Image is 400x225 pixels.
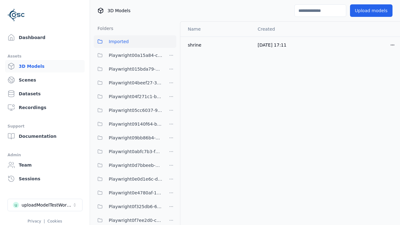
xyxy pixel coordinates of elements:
[5,159,85,171] a: Team
[7,52,82,60] div: Assets
[109,217,162,224] span: Playwright0f7ee2d0-cebf-4840-a756-5a7a26222786
[109,134,162,142] span: Playwright09bb86b4-7f88-4a8f-8ea8-a4c9412c995e
[94,63,162,75] button: Playwright015bda79-70a0-409c-99cb-1511bab16c94
[94,200,162,213] button: Playwright0f325db6-6c4b-4947-9a8f-f4487adedf2c
[13,202,19,208] div: u
[94,104,162,117] button: Playwright05cc6037-9b74-4704-86c6-3ffabbdece83
[109,175,162,183] span: Playwright0e0d1e6c-db5a-4244-b424-632341d2c1b4
[94,90,162,103] button: Playwright04f271c1-b936-458c-b5f6-36ca6337f11a
[109,38,129,45] span: Imported
[5,172,85,185] a: Sessions
[109,189,162,197] span: Playwright0e4780af-1c2a-492e-901c-6880da17528a
[5,101,85,114] a: Recordings
[94,35,176,48] button: Imported
[109,120,162,128] span: Playwright09140f64-bfed-4894-9ae1-f5b1e6c36039
[109,65,162,73] span: Playwright015bda79-70a0-409c-99cb-1511bab16c94
[7,151,82,159] div: Admin
[107,7,130,14] span: 3D Models
[109,79,162,87] span: Playwright04beef27-33ad-4b39-a7ba-e3ff045e7193
[188,42,248,48] div: shrine
[350,4,392,17] button: Upload models
[27,219,41,223] a: Privacy
[47,219,62,223] a: Cookies
[94,159,162,172] button: Playwright0d7bbeeb-1921-41c6-b931-af810e4ce19a
[22,202,72,208] div: uploadModelTestWorkspace
[7,122,82,130] div: Support
[44,219,45,223] span: |
[94,173,162,185] button: Playwright0e0d1e6c-db5a-4244-b424-632341d2c1b4
[253,22,326,37] th: Created
[180,22,253,37] th: Name
[5,74,85,86] a: Scenes
[109,148,162,155] span: Playwright0abfc7b3-fdbd-438a-9097-bdc709c88d01
[109,203,162,210] span: Playwright0f325db6-6c4b-4947-9a8f-f4487adedf2c
[94,187,162,199] button: Playwright0e4780af-1c2a-492e-901c-6880da17528a
[109,93,162,100] span: Playwright04f271c1-b936-458c-b5f6-36ca6337f11a
[7,6,25,24] img: Logo
[94,118,162,130] button: Playwright09140f64-bfed-4894-9ae1-f5b1e6c36039
[109,52,162,59] span: Playwright00a15a84-c398-4ef4-9da8-38c036397b1e
[94,25,113,32] h3: Folders
[94,49,162,62] button: Playwright00a15a84-c398-4ef4-9da8-38c036397b1e
[258,42,287,47] span: [DATE] 17:11
[5,87,85,100] a: Datasets
[5,60,85,72] a: 3D Models
[109,162,162,169] span: Playwright0d7bbeeb-1921-41c6-b931-af810e4ce19a
[94,77,162,89] button: Playwright04beef27-33ad-4b39-a7ba-e3ff045e7193
[94,132,162,144] button: Playwright09bb86b4-7f88-4a8f-8ea8-a4c9412c995e
[5,31,85,44] a: Dashboard
[5,130,85,142] a: Documentation
[94,145,162,158] button: Playwright0abfc7b3-fdbd-438a-9097-bdc709c88d01
[7,199,82,211] button: Select a workspace
[109,107,162,114] span: Playwright05cc6037-9b74-4704-86c6-3ffabbdece83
